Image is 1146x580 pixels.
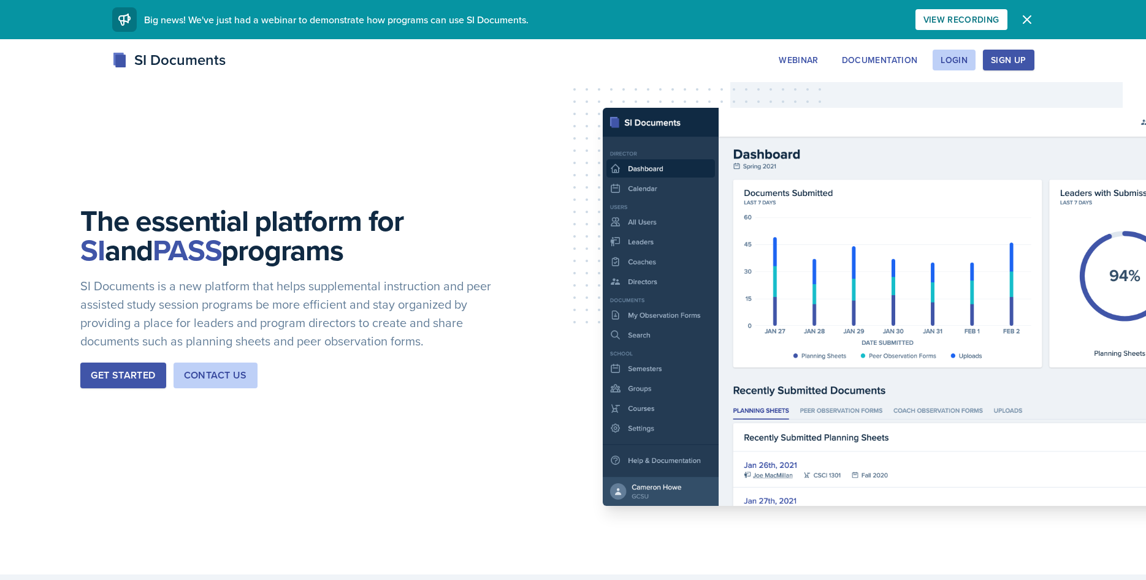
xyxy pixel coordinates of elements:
button: Contact Us [174,363,258,388]
button: Login [933,50,976,70]
div: Documentation [842,55,918,65]
span: Big news! We've just had a webinar to demonstrate how programs can use SI Documents. [144,13,529,26]
button: View Recording [915,9,1007,30]
div: Login [941,55,968,65]
button: Documentation [834,50,926,70]
div: Contact Us [184,368,247,383]
div: SI Documents [112,49,226,71]
button: Webinar [771,50,826,70]
div: Get Started [91,368,155,383]
div: View Recording [923,15,999,24]
button: Sign Up [983,50,1034,70]
div: Sign Up [991,55,1026,65]
button: Get Started [80,363,166,388]
div: Webinar [779,55,818,65]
